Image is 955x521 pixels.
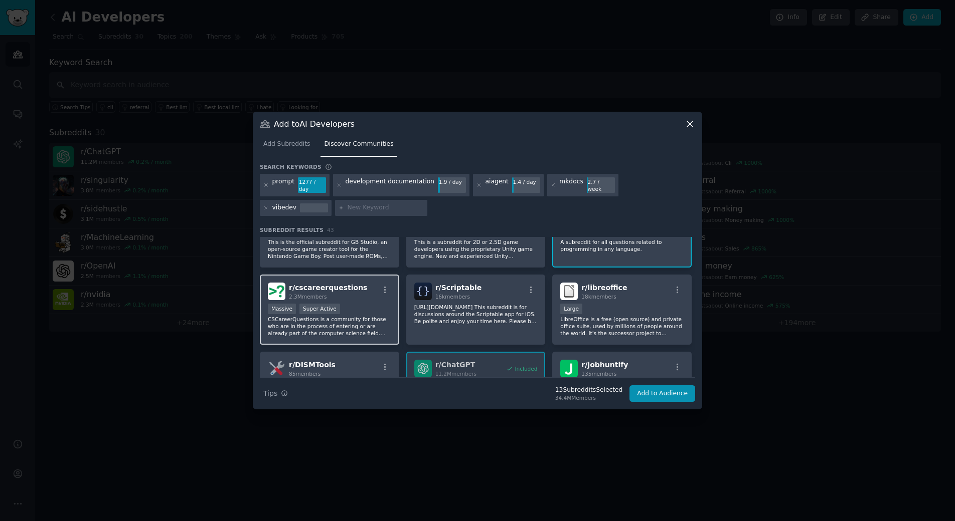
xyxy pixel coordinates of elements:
div: prompt [272,177,295,193]
span: 2.3M members [289,294,327,300]
span: Add Subreddits [263,140,310,149]
p: This is the official subreddit for GB Studio, an open-source game creator tool for the Nintendo G... [268,238,391,259]
span: Discover Communities [324,140,393,149]
div: Super Active [299,304,340,314]
a: Discover Communities [321,136,397,157]
span: r/ cscareerquestions [289,284,367,292]
div: 1.9 / day [438,177,466,186]
p: A subreddit for all questions related to programming in any language. [560,238,684,252]
div: Large [560,304,582,314]
div: 1277 / day [298,177,326,193]
img: libreoffice [560,283,578,300]
p: [URL][DOMAIN_NAME] This subreddit is for discussions around the Scriptable app for iOS. Be polite... [414,304,538,325]
span: 18k members [581,294,616,300]
p: CSCareerQuestions is a community for those who are in the process of entering or are already part... [268,316,391,337]
div: 34.4M Members [555,394,622,401]
div: vibedev [272,203,297,212]
div: Massive [268,304,296,314]
div: 2.7 / week [587,177,615,193]
div: aiagent [486,177,509,193]
span: r/ Scriptable [435,284,482,292]
a: Add Subreddits [260,136,313,157]
span: r/ libreoffice [581,284,627,292]
span: r/ jobhuntify [581,361,628,369]
span: 43 [327,227,334,233]
h3: Add to AI Developers [274,119,355,129]
img: DISMTools [268,360,285,377]
button: Tips [260,385,291,402]
img: Scriptable [414,283,432,300]
span: 85 members [289,371,321,377]
span: 16k members [435,294,470,300]
input: New Keyword [348,203,424,212]
span: 135 members [581,371,616,377]
img: cscareerquestions [268,283,285,300]
div: 13 Subreddit s Selected [555,386,622,395]
span: r/ DISMTools [289,361,336,369]
img: jobhuntify [560,360,578,377]
div: development documentation [346,177,434,193]
div: mkdocs [559,177,583,193]
span: Subreddit Results [260,226,324,233]
div: 1.4 / day [512,177,540,186]
p: LibreOffice is a free (open source) and private office suite, used by millions of people around t... [560,316,684,337]
span: Tips [263,388,277,399]
p: This is a subreddit for 2D or 2.5D game developers using the proprietary Unity game engine. New a... [414,238,538,259]
h3: Search keywords [260,163,322,170]
button: Add to Audience [629,385,695,402]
